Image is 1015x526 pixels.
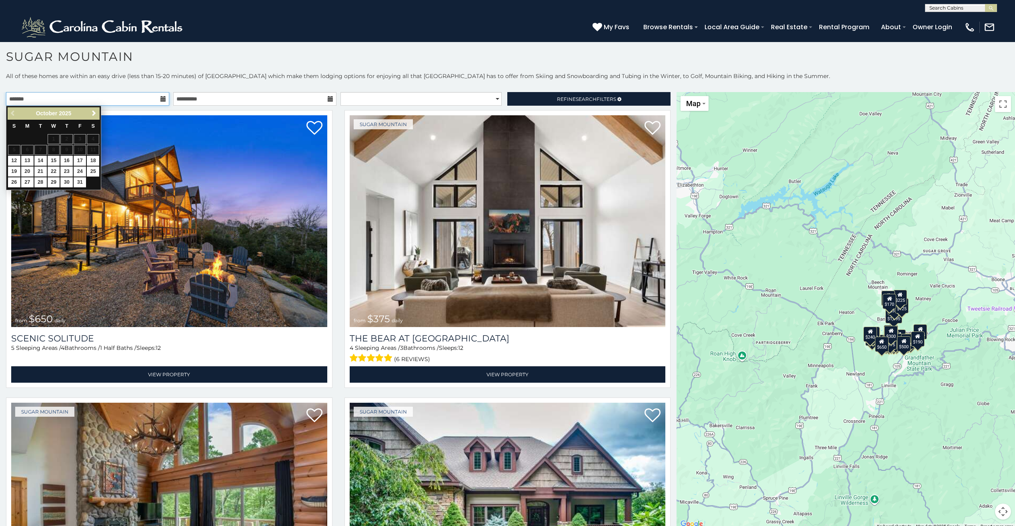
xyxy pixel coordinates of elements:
a: Add to favorites [306,408,322,424]
div: $195 [901,334,915,349]
div: $650 [875,337,889,352]
img: phone-regular-white.png [964,22,975,33]
span: $650 [29,313,53,325]
span: October [36,110,58,116]
a: 12 [8,156,20,166]
div: $125 [895,298,909,313]
a: RefineSearchFilters [507,92,671,106]
span: Sunday [12,123,16,129]
a: Add to favorites [645,408,661,424]
a: 27 [21,177,34,187]
span: 2025 [59,110,71,116]
span: Search [576,96,597,102]
a: 30 [60,177,73,187]
span: daily [392,317,403,323]
span: 4 [61,344,64,351]
a: Scenic Solitude from $650 daily [11,115,327,327]
span: (6 reviews) [394,354,430,364]
a: Add to favorites [306,120,322,137]
div: $200 [892,329,906,345]
div: $240 [863,327,877,342]
a: 23 [60,167,73,177]
a: 16 [60,156,73,166]
a: 22 [48,167,60,177]
span: from [15,317,27,323]
span: 5 [11,344,14,351]
h3: The Bear At Sugar Mountain [350,333,666,344]
span: Refine Filters [557,96,616,102]
a: 20 [21,167,34,177]
a: 24 [74,167,86,177]
span: Monday [25,123,30,129]
a: 14 [34,156,47,166]
a: 28 [34,177,47,187]
a: 19 [8,167,20,177]
div: $240 [881,291,895,306]
span: My Favs [604,22,629,32]
span: Wednesday [51,123,56,129]
a: Browse Rentals [639,20,697,34]
span: from [354,317,366,323]
span: 3 [400,344,403,351]
span: Next [91,110,97,116]
a: Real Estate [767,20,811,34]
div: $175 [883,334,897,349]
div: $300 [884,326,898,341]
a: 29 [48,177,60,187]
div: $225 [893,290,907,305]
a: Sugar Mountain [354,119,413,129]
span: 12 [458,344,463,351]
a: Add to favorites [645,120,661,137]
a: Rental Program [815,20,873,34]
div: $190 [911,331,925,347]
a: 25 [87,167,99,177]
div: $190 [884,325,898,340]
a: My Favs [593,22,631,32]
a: 15 [48,156,60,166]
span: Tuesday [39,123,42,129]
span: $375 [367,313,390,325]
span: 1 Half Baths / [100,344,136,351]
a: 21 [34,167,47,177]
a: View Property [350,366,666,383]
button: Map camera controls [995,504,1011,520]
span: Map [686,99,701,108]
a: Local Area Guide [701,20,763,34]
a: 18 [87,156,99,166]
a: 31 [74,177,86,187]
div: $1,095 [885,308,902,323]
a: View Property [11,366,327,383]
span: daily [54,317,66,323]
a: Sugar Mountain [354,407,413,417]
a: The Bear At Sugar Mountain from $375 daily [350,115,666,327]
span: Thursday [65,123,68,129]
span: Friday [78,123,82,129]
div: $155 [914,324,927,339]
img: White-1-2.png [20,15,186,39]
img: The Bear At Sugar Mountain [350,115,666,327]
span: 12 [156,344,161,351]
a: Next [89,108,99,118]
a: Scenic Solitude [11,333,327,344]
img: Scenic Solitude [11,115,327,327]
div: Sleeping Areas / Bathrooms / Sleeps: [11,344,327,364]
a: 26 [8,177,20,187]
a: Owner Login [909,20,956,34]
div: $500 [897,336,911,351]
a: 13 [21,156,34,166]
button: Toggle fullscreen view [995,96,1011,112]
button: Change map style [681,96,709,111]
a: Sugar Mountain [15,407,74,417]
span: Saturday [92,123,95,129]
img: mail-regular-white.png [984,22,995,33]
span: 4 [350,344,353,351]
div: $170 [883,294,897,309]
a: The Bear At [GEOGRAPHIC_DATA] [350,333,666,344]
a: About [877,20,905,34]
div: Sleeping Areas / Bathrooms / Sleeps: [350,344,666,364]
a: 17 [74,156,86,166]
